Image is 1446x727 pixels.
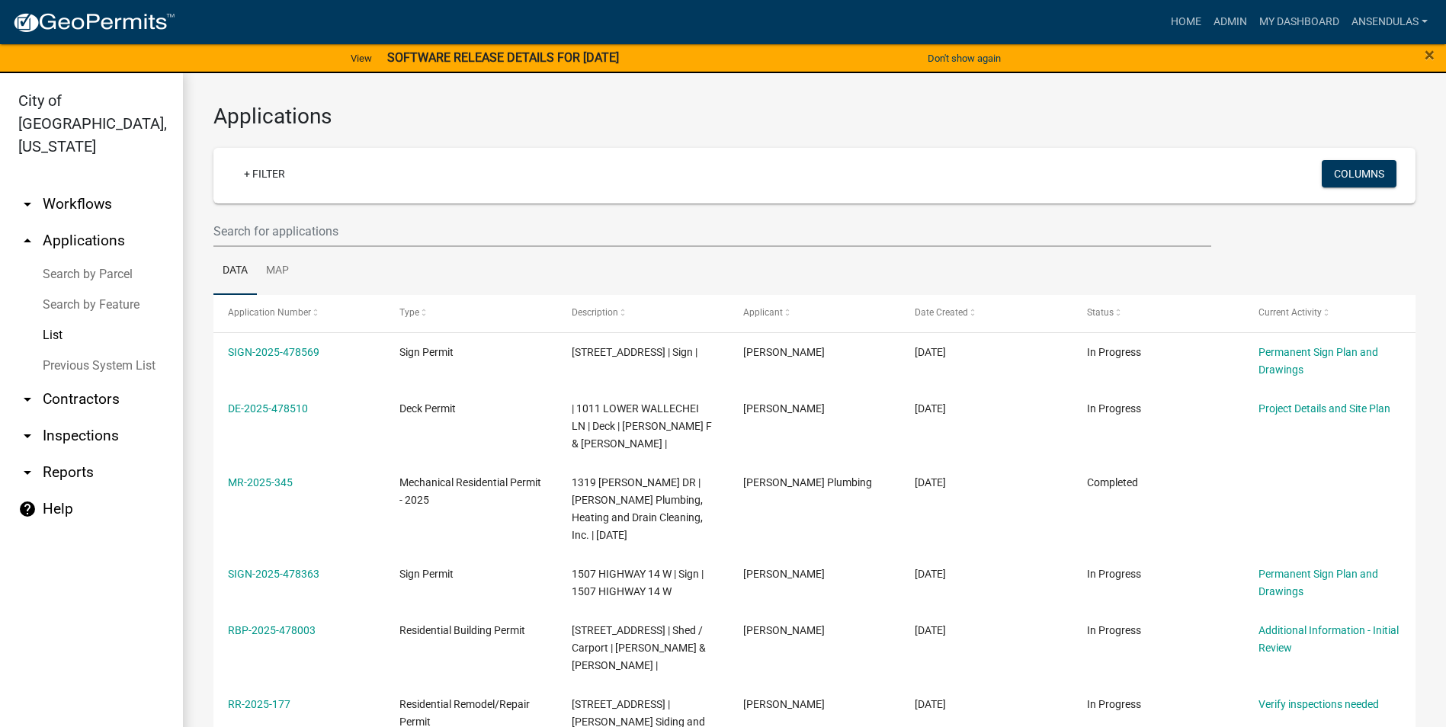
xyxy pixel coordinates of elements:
span: Sara Marlow [743,624,825,636]
span: Date Created [915,307,968,318]
a: SIGN-2025-478363 [228,568,319,580]
datatable-header-cell: Date Created [900,295,1072,331]
button: Close [1425,46,1435,64]
a: ansendulas [1345,8,1434,37]
a: Permanent Sign Plan and Drawings [1258,346,1378,376]
span: Applicant [743,307,783,318]
span: Residential Building Permit [399,624,525,636]
a: Permanent Sign Plan and Drawings [1258,568,1378,597]
a: DE-2025-478510 [228,402,308,415]
i: arrow_drop_down [18,427,37,445]
a: MR-2025-345 [228,476,293,488]
span: Status [1087,307,1114,318]
span: Description [572,307,618,318]
span: Mechanical Residential Permit - 2025 [399,476,541,506]
span: × [1425,44,1435,66]
span: Type [399,307,419,318]
i: arrow_drop_down [18,390,37,408]
span: Jennifer Kittleson [743,568,825,580]
datatable-header-cell: Current Activity [1244,295,1416,331]
datatable-header-cell: Description [557,295,729,331]
a: Home [1165,8,1207,37]
span: In Progress [1087,402,1141,415]
a: My Dashboard [1253,8,1345,37]
span: Deck Permit [399,402,456,415]
a: + Filter [232,160,297,187]
a: Verify inspections needed [1258,698,1379,710]
span: Current Activity [1258,307,1322,318]
a: Admin [1207,8,1253,37]
span: 09/15/2025 [915,476,946,488]
i: arrow_drop_up [18,232,37,250]
span: 09/13/2025 [915,624,946,636]
span: Sign Permit [399,346,454,358]
button: Columns [1322,160,1396,187]
button: Don't show again [922,46,1007,71]
span: Sign Permit [399,568,454,580]
span: Completed [1087,476,1138,488]
span: 1319 HAUENSTEIN DR | Schultz Plumbing, Heating and Drain Cleaning, Inc. | 09/15/2025 [572,476,703,540]
span: 09/15/2025 [915,346,946,358]
a: Data [213,247,257,296]
input: Search for applications [213,216,1211,247]
a: SIGN-2025-478569 [228,346,319,358]
i: arrow_drop_down [18,195,37,213]
span: Ben Bailey [743,346,825,358]
span: 801 JEFFERSON ST N | Shed / Carport | JASON D & SARA L MARLOW | [572,624,706,671]
span: Stacy Goblirsch [743,402,825,415]
a: RBP-2025-478003 [228,624,316,636]
span: 09/13/2025 [915,698,946,710]
span: Jenna Krogh [743,698,825,710]
i: help [18,500,37,518]
span: In Progress [1087,346,1141,358]
a: View [345,46,378,71]
span: In Progress [1087,698,1141,710]
datatable-header-cell: Type [385,295,556,331]
span: 1507 HIGHWAY 14 W | Sign | 1507 HIGHWAY 14 W [572,568,704,597]
a: RR-2025-177 [228,698,290,710]
a: Map [257,247,298,296]
a: Project Details and Site Plan [1258,402,1390,415]
h3: Applications [213,104,1416,130]
span: Schultz Plumbing [743,476,872,488]
span: In Progress [1087,568,1141,580]
a: Additional Information - Initial Review [1258,624,1399,654]
span: 2700 BROADWAY ST S | Sign | [572,346,697,358]
datatable-header-cell: Applicant [729,295,900,331]
datatable-header-cell: Application Number [213,295,385,331]
span: | 1011 LOWER WALLECHEI LN | Deck | DEAN F & STACY L GOBLIRSCH | [572,402,712,450]
span: In Progress [1087,624,1141,636]
i: arrow_drop_down [18,463,37,482]
datatable-header-cell: Status [1072,295,1243,331]
span: Application Number [228,307,311,318]
span: 09/15/2025 [915,568,946,580]
span: 09/15/2025 [915,402,946,415]
strong: SOFTWARE RELEASE DETAILS FOR [DATE] [387,50,619,65]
